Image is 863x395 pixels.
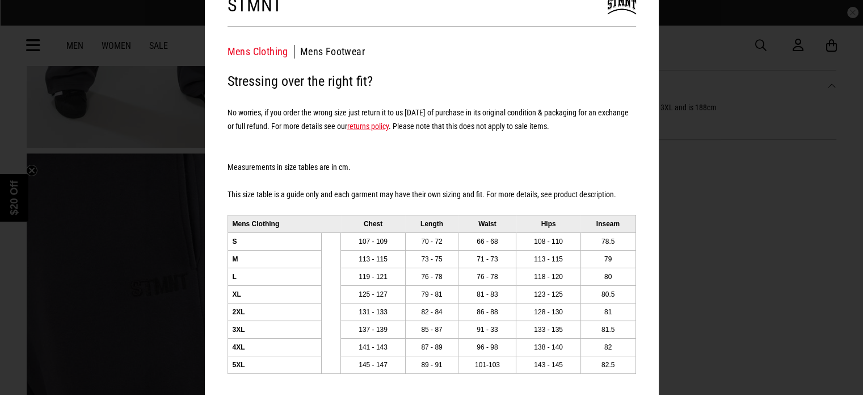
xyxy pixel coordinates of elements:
td: 137 - 139 [341,321,405,338]
td: 81 [580,303,635,321]
td: 85 - 87 [405,321,458,338]
td: Length [405,215,458,232]
td: 80.5 [580,285,635,303]
td: Chest [341,215,405,232]
td: 87 - 89 [405,338,458,356]
td: 113 - 115 [516,250,580,268]
td: 80 [580,268,635,285]
td: 133 - 135 [516,321,580,338]
td: 71 - 73 [458,250,516,268]
td: 131 - 133 [341,303,405,321]
td: 128 - 130 [516,303,580,321]
td: 4XL [228,338,322,356]
td: Inseam [580,215,635,232]
h5: No worries, if you order the wrong size just return it to us [DATE] of purchase in its original c... [228,106,636,133]
td: 118 - 120 [516,268,580,285]
td: 5XL [228,356,322,373]
td: M [228,250,322,268]
td: S [228,232,322,250]
h5: Measurements in size tables are in cm. This size table is a guide only and each garment may have ... [228,147,636,201]
td: 107 - 109 [341,232,405,250]
td: Waist [458,215,516,232]
td: 82 [580,338,635,356]
td: 73 - 75 [405,250,458,268]
td: 123 - 125 [516,285,580,303]
td: 2XL [228,303,322,321]
td: 82.5 [580,356,635,373]
td: 96 - 98 [458,338,516,356]
td: 125 - 127 [341,285,405,303]
button: Open LiveChat chat widget [9,5,43,39]
td: 108 - 110 [516,232,580,250]
h2: Stressing over the right fit? [228,70,636,93]
td: 3XL [228,321,322,338]
td: 79 - 81 [405,285,458,303]
button: Mens Footwear [300,45,365,59]
a: returns policy [347,122,389,131]
td: 76 - 78 [458,268,516,285]
td: Mens Clothing [228,215,322,232]
td: 91 - 33 [458,321,516,338]
td: 143 - 145 [516,356,580,373]
td: 70 - 72 [405,232,458,250]
td: XL [228,285,322,303]
td: 89 - 91 [405,356,458,373]
td: L [228,268,322,285]
td: 101-103 [458,356,516,373]
td: 145 - 147 [341,356,405,373]
td: 81 - 83 [458,285,516,303]
td: 78.5 [580,232,635,250]
td: 81.5 [580,321,635,338]
button: Mens Clothing [228,45,294,59]
td: 86 - 88 [458,303,516,321]
td: 76 - 78 [405,268,458,285]
td: 119 - 121 [341,268,405,285]
td: 138 - 140 [516,338,580,356]
td: 113 - 115 [341,250,405,268]
td: Hips [516,215,580,232]
td: 141 - 143 [341,338,405,356]
td: 82 - 84 [405,303,458,321]
td: 79 [580,250,635,268]
td: 66 - 68 [458,232,516,250]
